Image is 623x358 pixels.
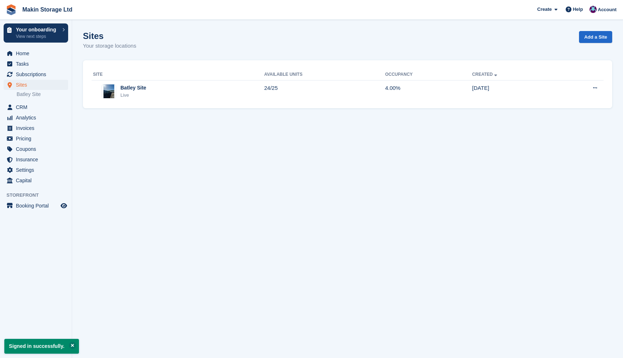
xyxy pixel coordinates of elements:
[83,31,136,41] h1: Sites
[16,113,59,123] span: Analytics
[19,4,75,16] a: Makin Storage Ltd
[4,80,68,90] a: menu
[4,102,68,112] a: menu
[120,84,146,92] div: Batley Site
[4,339,79,354] p: Signed in successfully.
[16,48,59,58] span: Home
[385,69,472,80] th: Occupancy
[573,6,583,13] span: Help
[4,59,68,69] a: menu
[264,69,385,80] th: Available Units
[4,144,68,154] a: menu
[472,72,499,77] a: Created
[4,165,68,175] a: menu
[16,59,59,69] span: Tasks
[16,27,59,32] p: Your onboarding
[4,134,68,144] a: menu
[598,6,617,13] span: Account
[16,33,59,40] p: View next steps
[4,175,68,185] a: menu
[4,201,68,211] a: menu
[83,42,136,50] p: Your storage locations
[103,84,114,99] img: Image of Batley Site site
[16,154,59,165] span: Insurance
[537,6,552,13] span: Create
[4,23,68,43] a: Your onboarding View next steps
[16,201,59,211] span: Booking Portal
[16,144,59,154] span: Coupons
[4,123,68,133] a: menu
[4,154,68,165] a: menu
[92,69,264,80] th: Site
[4,69,68,79] a: menu
[16,175,59,185] span: Capital
[579,31,612,43] a: Add a Site
[16,80,59,90] span: Sites
[59,201,68,210] a: Preview store
[4,48,68,58] a: menu
[589,6,597,13] img: Chris Patel
[16,123,59,133] span: Invoices
[264,80,385,102] td: 24/25
[16,69,59,79] span: Subscriptions
[120,92,146,99] div: Live
[16,165,59,175] span: Settings
[16,102,59,112] span: CRM
[472,80,556,102] td: [DATE]
[385,80,472,102] td: 4.00%
[6,192,72,199] span: Storefront
[4,113,68,123] a: menu
[16,134,59,144] span: Pricing
[17,91,68,98] a: Batley Site
[6,4,17,15] img: stora-icon-8386f47178a22dfd0bd8f6a31ec36ba5ce8667c1dd55bd0f319d3a0aa187defe.svg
